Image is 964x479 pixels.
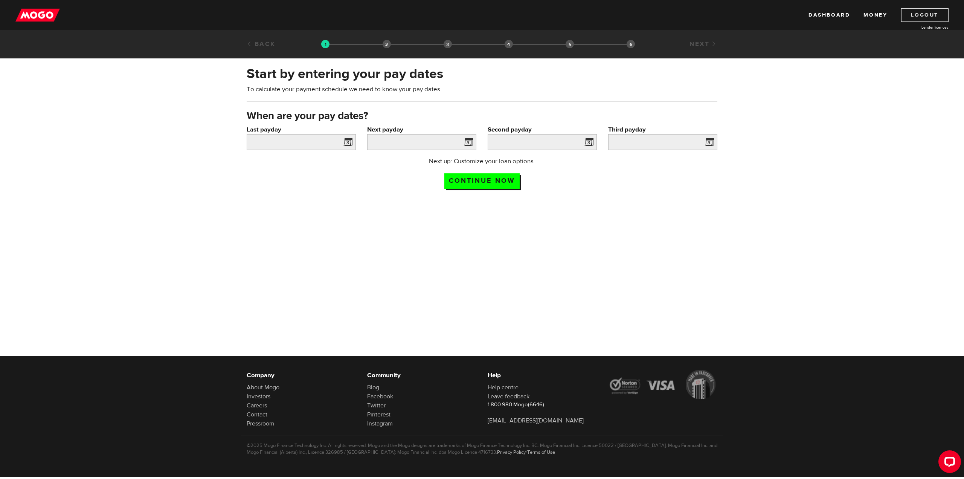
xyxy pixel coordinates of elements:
a: Help centre [488,384,519,391]
img: mogo_logo-11ee424be714fa7cbb0f0f49df9e16ec.png [15,8,60,22]
h6: Community [367,371,476,380]
label: Second payday [488,125,597,134]
iframe: LiveChat chat widget [932,447,964,479]
img: transparent-188c492fd9eaac0f573672f40bb141c2.gif [321,40,329,48]
a: Pressroom [247,420,274,427]
h6: Company [247,371,356,380]
a: Instagram [367,420,393,427]
a: Blog [367,384,379,391]
p: ©2025 Mogo Finance Technology Inc. All rights reserved. Mogo and the Mogo designs are trademarks ... [247,442,717,456]
a: Privacy Policy [497,449,526,455]
p: Next up: Customize your loan options. [407,157,557,166]
h3: When are your pay dates? [247,110,717,122]
a: About Mogo [247,384,279,391]
a: Terms of Use [527,449,555,455]
label: Third payday [608,125,717,134]
a: Investors [247,393,270,400]
a: Leave feedback [488,393,529,400]
a: Money [863,8,887,22]
a: Back [247,40,276,48]
label: Next payday [367,125,476,134]
a: Careers [247,402,267,409]
a: Dashboard [808,8,850,22]
h2: Start by entering your pay dates [247,66,717,82]
label: Last payday [247,125,356,134]
a: Pinterest [367,411,390,418]
h6: Help [488,371,597,380]
p: To calculate your payment schedule we need to know your pay dates. [247,85,717,94]
a: Next [689,40,717,48]
a: Lender licences [892,24,949,30]
img: legal-icons-92a2ffecb4d32d839781d1b4e4802d7b.png [608,370,717,399]
p: 1.800.980.Mogo(6646) [488,401,597,409]
a: Contact [247,411,267,418]
a: Twitter [367,402,386,409]
a: [EMAIL_ADDRESS][DOMAIN_NAME] [488,417,584,424]
a: Logout [901,8,949,22]
a: Facebook [367,393,393,400]
input: Continue now [444,173,520,189]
